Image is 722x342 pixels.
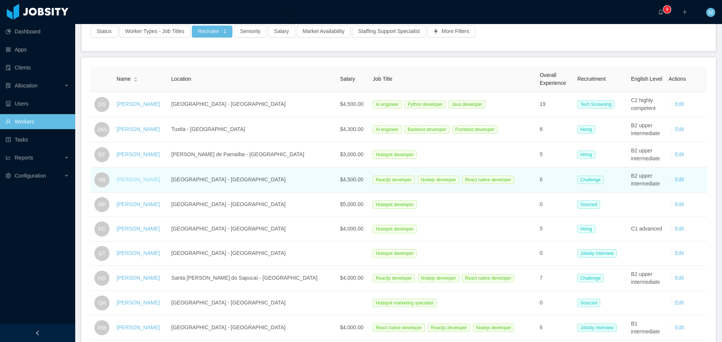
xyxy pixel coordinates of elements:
[449,100,485,108] span: Java developer
[192,26,232,38] button: Recruiter · 1
[97,122,107,137] span: JAN
[675,126,684,132] a: Edit
[117,176,160,182] a: [PERSON_NAME]
[91,26,118,38] button: Status
[373,125,402,134] span: Ai engineer
[168,217,337,241] td: [GEOGRAPHIC_DATA] - [GEOGRAPHIC_DATA]
[6,155,11,160] i: icon: line-chart
[577,225,595,233] span: Hiring
[675,275,684,281] a: Edit
[577,201,603,207] a: Sourced
[577,101,617,107] a: Tech Screening
[373,324,425,332] span: React native developer
[373,299,436,307] span: Hubspot marketing specialist
[675,324,684,330] a: Edit
[577,300,603,306] a: Sourced
[628,117,666,142] td: B2 upper intermediate
[577,324,617,332] span: Jobsity Interview
[340,151,363,157] span: $3,000.00
[577,200,600,209] span: Sourced
[537,142,574,167] td: 5
[537,117,574,142] td: 8
[537,92,574,117] td: 19
[427,26,475,38] button: icon: plusMore Filters
[675,250,684,256] a: Edit
[117,275,160,281] a: [PERSON_NAME]
[99,172,106,187] span: VB
[577,299,600,307] span: Sourced
[373,76,392,82] span: Job Title
[373,200,417,209] span: Hubspot developer
[340,76,355,82] span: Salary
[473,324,514,332] span: Nodejs developer
[234,26,266,38] button: Seniority
[577,275,607,281] a: Challenge
[297,26,351,38] button: Market Availability
[418,176,459,184] span: Nodejs developer
[682,9,687,15] i: icon: plus
[99,147,105,162] span: EF
[15,83,38,89] span: Allocation
[168,142,337,167] td: [PERSON_NAME] de Parnaíba - [GEOGRAPHIC_DATA]
[171,76,191,82] span: Location
[540,72,566,86] span: Overall Experience
[666,6,669,13] p: 9
[577,176,607,182] a: Challenge
[537,315,574,340] td: 6
[577,226,598,232] a: Hiring
[628,142,666,167] td: B2 upper intermediate
[168,266,337,291] td: Santa [PERSON_NAME] do Sapucaí - [GEOGRAPHIC_DATA]
[6,60,69,75] a: icon: auditClients
[6,96,69,111] a: icon: robotUsers
[168,193,337,217] td: [GEOGRAPHIC_DATA] - [GEOGRAPHIC_DATA]
[658,9,663,15] i: icon: bell
[577,125,595,134] span: Hiring
[405,100,446,108] span: Python developer
[675,176,684,182] a: Edit
[168,315,337,340] td: [GEOGRAPHIC_DATA] - [GEOGRAPHIC_DATA]
[6,173,11,178] i: icon: setting
[98,97,105,112] span: DS
[537,266,574,291] td: 7
[577,249,617,258] span: Jobsity Interview
[675,201,684,207] a: Edit
[537,193,574,217] td: 0
[537,241,574,266] td: 0
[577,151,598,157] a: Hiring
[340,176,363,182] span: $4,500.00
[373,176,415,184] span: Reactjs developer
[352,26,426,38] button: Staffing Support Specialist
[537,217,574,241] td: 5
[577,274,604,282] span: Challenge
[373,274,415,282] span: Reactjs developer
[117,126,160,132] a: [PERSON_NAME]
[373,100,402,108] span: Ai engineer
[577,76,605,82] span: Recruitment
[628,92,666,117] td: C2 highly competent
[119,26,190,38] button: Worker Types - Job Titles
[117,101,160,107] a: [PERSON_NAME]
[452,125,498,134] span: Frontend developer
[340,324,363,330] span: $4,000.00
[117,300,160,306] a: [PERSON_NAME]
[628,217,666,241] td: C1 advanced
[98,295,106,310] span: OA
[577,176,604,184] span: Challenge
[117,75,130,83] span: Name
[628,315,666,340] td: B1 intermediate
[268,26,295,38] button: Salary
[134,79,138,81] i: icon: caret-down
[373,249,417,258] span: Hubspot developer
[6,83,11,88] i: icon: solution
[340,101,363,107] span: $4,500.00
[117,324,160,330] a: [PERSON_NAME]
[99,221,106,237] span: FC
[286,12,291,18] i: icon: search
[373,151,417,159] span: Hubspot developer
[98,320,106,335] span: RM
[15,155,33,161] span: Reports
[537,291,574,315] td: 0
[708,8,713,17] span: M
[675,300,684,306] a: Edit
[134,76,138,78] i: icon: caret-up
